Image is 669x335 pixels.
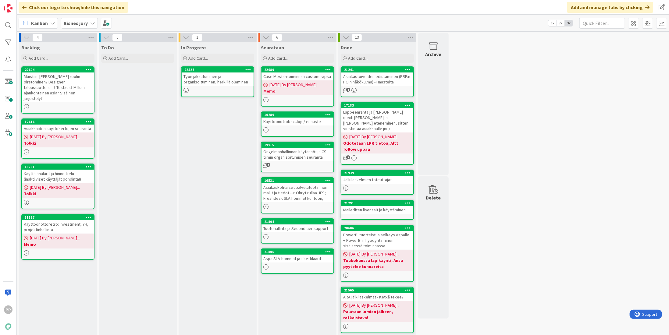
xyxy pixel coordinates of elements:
[181,66,254,97] a: 22527Työn jakautuminen ja organisoituminen, herkillä oleminen
[426,194,441,201] div: Delete
[22,215,94,220] div: 11197
[261,218,334,244] a: 21804Tuotehallinta ja Second tier support
[262,67,333,80] div: 22689Case Mestaritoiminnan custom-rapsa
[341,200,414,220] a: 21291Mailerliten lisenssit ja käyttäminen
[557,20,565,26] span: 2x
[22,220,94,234] div: Käyttöönottoretro: Investment, YH, projektinhallinta
[269,82,319,88] span: [DATE] By [PERSON_NAME]...
[13,1,28,8] span: Support
[19,2,128,13] div: Click our logo to show/hide this navigation
[344,171,413,175] div: 21939
[341,287,414,333] a: 21565ARA jälkilaskelmat - Ketkä tekee?[DATE] By [PERSON_NAME]...Palataan lomien jälkeen, ratkaist...
[262,67,333,72] div: 22689
[341,102,414,165] a: 17183Lappeenranta ja [PERSON_NAME] (next: [PERSON_NAME] ja [PERSON_NAME] eteneminen, sitten viest...
[341,225,413,250] div: 20606PowerBI tuotteistus selkeys Aspalle + PowerBI:n hyödyntäminen sisäisessä toiminnassa
[262,72,333,80] div: Case Mestaritoiminnan custom-rapsa
[341,67,413,72] div: 21241
[349,134,399,140] span: [DATE] By [PERSON_NAME]...
[579,18,625,29] input: Quick Filter...
[341,293,413,301] div: ARA jälkilaskelmat - Ketkä tekee?
[343,309,411,321] b: Palataan lomien jälkeen, ratkaistava!
[264,143,333,147] div: 19915
[548,20,557,26] span: 1x
[22,170,94,183] div: Käyttäjähälärit ja hinnoittelu (inaktiiviset käyttäjät pohdinta!)
[341,225,414,282] a: 20606PowerBI tuotteistus selkeys Aspalle + PowerBI:n hyödyntäminen sisäisessä toiminnassa[DATE] B...
[22,164,94,170] div: 15761
[348,55,368,61] span: Add Card...
[425,51,442,58] div: Archive
[349,251,399,257] span: [DATE] By [PERSON_NAME]...
[341,170,414,195] a: 21939Jälkilaskelmien toteuttajat
[22,67,94,72] div: 22694
[565,20,573,26] span: 3x
[24,191,92,197] b: Tölkki
[264,250,333,254] div: 21806
[264,68,333,72] div: 22689
[25,68,94,72] div: 22694
[4,323,12,331] img: avatar
[262,142,333,148] div: 19915
[22,164,94,183] div: 15761Käyttäjähälärit ja hinnoittelu (inaktiiviset käyttäjät pohdinta!)
[261,249,334,274] a: 21806Aspa SLA-hommat ja tikettilaarit
[261,44,284,51] span: Seurataan
[263,88,332,94] b: Memo
[344,68,413,72] div: 21241
[343,140,411,152] b: Odotetaan LPR tietoa, Altti follow uppaa
[261,111,334,137] a: 10289Käyttöönottobacklog / ennuste
[4,4,12,12] img: Visit kanbanzone.com
[25,165,94,169] div: 15761
[344,201,413,205] div: 21291
[343,257,411,270] b: Toukokuussa läpikäynti, Ansu pyytelee tunnareita
[341,287,413,301] div: 21565ARA jälkilaskelmat - Ketkä tekee?
[346,155,350,159] span: 1
[344,226,413,230] div: 20606
[341,66,414,97] a: 21241Asiakastoiveiden edistäminen (PRE:n PO:n näkökulma) - Haasteita
[349,302,399,309] span: [DATE] By [PERSON_NAME]...
[4,305,12,314] div: PP
[341,176,413,184] div: Jälkilaskelmien toteuttajat
[341,72,413,86] div: Asiakastoiveiden edistäminen (PRE:n PO:n näkökulma) - Haasteita
[262,148,333,161] div: Ongelmanhallinnan käytännöt ja CS-tiimin organisoitumisen seuranta
[262,112,333,118] div: 10289
[25,215,94,220] div: 11197
[184,68,254,72] div: 22527
[264,178,333,183] div: 16531
[261,177,334,213] a: 16531Asiakaskohtaiset palvelutuotannon mallit ja tiedot --> Ohryt rullaa JES; Freshdesk SLA homma...
[188,55,208,61] span: Add Card...
[32,34,43,41] span: 4
[567,2,653,13] div: Add and manage tabs by clicking
[341,67,413,86] div: 21241Asiakastoiveiden edistäminen (PRE:n PO:n näkökulma) - Haasteita
[261,66,334,107] a: 22689Case Mestaritoiminnan custom-rapsa[DATE] By [PERSON_NAME]...Memo
[21,118,94,159] a: 12616Asiakkaiden käyttökertojen seuranta[DATE] By [PERSON_NAME]...Tölkki
[341,103,413,108] div: 17183
[344,103,413,108] div: 17183
[341,225,413,231] div: 20606
[341,200,413,214] div: 21291Mailerliten lisenssit ja käyttäminen
[22,119,94,125] div: 12616
[22,215,94,234] div: 11197Käyttöönottoretro: Investment, YH, projektinhallinta
[262,178,333,202] div: 16531Asiakaskohtaiset palvelutuotannon mallit ja tiedot --> Ohryt rullaa JES; Freshdesk SLA homma...
[181,44,207,51] span: In Progress
[21,164,94,209] a: 15761Käyttäjähälärit ja hinnoittelu (inaktiiviset käyttäjät pohdinta!)[DATE] By [PERSON_NAME]...T...
[262,112,333,125] div: 10289Käyttöönottobacklog / ennuste
[262,224,333,232] div: Tuotehallinta ja Second tier support
[341,231,413,250] div: PowerBI tuotteistus selkeys Aspalle + PowerBI:n hyödyntäminen sisäisessä toiminnassa
[262,178,333,183] div: 16531
[344,288,413,292] div: 21565
[262,249,333,255] div: 21806
[30,235,80,241] span: [DATE] By [PERSON_NAME]...
[262,183,333,202] div: Asiakaskohtaiset palvelutuotannon mallit ja tiedot --> Ohryt rullaa JES; Freshdesk SLA hommat kun...
[341,206,413,214] div: Mailerliten lisenssit ja käyttäminen
[341,287,413,293] div: 21565
[261,142,334,172] a: 19915Ongelmanhallinnan käytännöt ja CS-tiimin organisoitumisen seuranta
[31,19,48,27] span: Kanban
[268,55,288,61] span: Add Card...
[266,163,270,167] span: 1
[24,140,92,146] b: Tölkki
[264,220,333,224] div: 21804
[262,219,333,232] div: 21804Tuotehallinta ja Second tier support
[341,200,413,206] div: 21291
[264,113,333,117] div: 10289
[341,170,413,176] div: 21939
[262,249,333,263] div: 21806Aspa SLA-hommat ja tikettilaarit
